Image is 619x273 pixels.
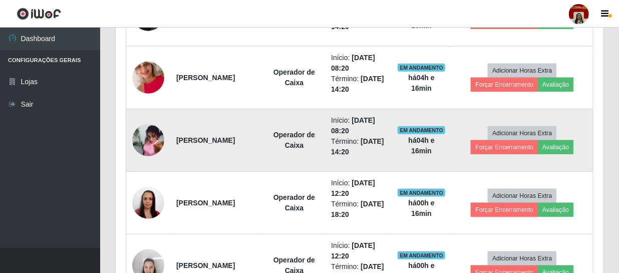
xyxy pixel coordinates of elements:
[398,64,445,72] span: EM ANDAMENTO
[331,54,375,72] time: [DATE] 08:20
[409,74,435,92] strong: há 04 h e 16 min
[132,119,164,162] img: 1750773531322.jpeg
[538,78,573,92] button: Avaliação
[488,64,556,78] button: Adicionar Horas Extra
[17,8,61,20] img: CoreUI Logo
[409,11,435,30] strong: há 04 h e 16 min
[398,126,445,134] span: EM ANDAMENTO
[409,199,435,217] strong: há 00 h e 16 min
[273,131,315,149] strong: Operador de Caixa
[273,68,315,87] strong: Operador de Caixa
[331,74,386,95] li: Término:
[331,116,375,135] time: [DATE] 08:20
[398,189,445,197] span: EM ANDAMENTO
[331,115,386,136] li: Início:
[471,78,538,92] button: Forçar Encerramento
[331,241,375,260] time: [DATE] 12:20
[538,140,573,154] button: Avaliação
[331,240,386,261] li: Início:
[331,53,386,74] li: Início:
[488,251,556,265] button: Adicionar Horas Extra
[176,199,235,207] strong: [PERSON_NAME]
[471,203,538,217] button: Forçar Encerramento
[132,181,164,224] img: 1626269852710.jpeg
[538,203,573,217] button: Avaliação
[331,136,386,157] li: Término:
[331,179,375,197] time: [DATE] 12:20
[331,178,386,199] li: Início:
[471,140,538,154] button: Forçar Encerramento
[176,74,235,82] strong: [PERSON_NAME]
[273,193,315,212] strong: Operador de Caixa
[488,189,556,203] button: Adicionar Horas Extra
[398,251,445,259] span: EM ANDAMENTO
[132,49,164,106] img: 1749491898504.jpeg
[331,199,386,220] li: Término:
[176,136,235,144] strong: [PERSON_NAME]
[176,261,235,269] strong: [PERSON_NAME]
[409,136,435,155] strong: há 04 h e 16 min
[488,126,556,140] button: Adicionar Horas Extra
